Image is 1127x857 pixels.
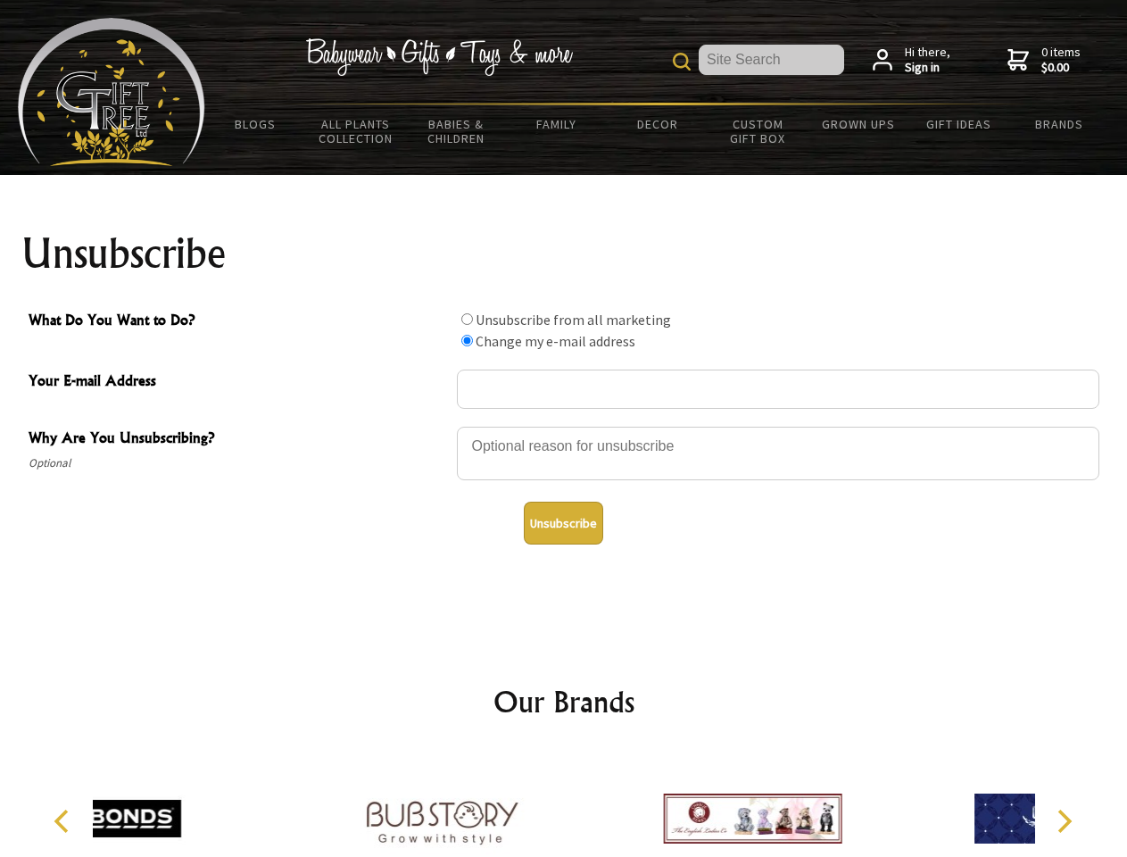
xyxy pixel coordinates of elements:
[45,802,84,841] button: Previous
[1009,105,1110,143] a: Brands
[905,45,950,76] span: Hi there,
[808,105,908,143] a: Grown Ups
[476,332,635,350] label: Change my e-mail address
[673,53,691,71] img: product search
[406,105,507,157] a: Babies & Children
[461,313,473,325] input: What Do You Want to Do?
[908,105,1009,143] a: Gift Ideas
[29,427,448,453] span: Why Are You Unsubscribing?
[29,453,448,474] span: Optional
[1041,44,1081,76] span: 0 items
[21,232,1106,275] h1: Unsubscribe
[18,18,205,166] img: Babyware - Gifts - Toys and more...
[1041,60,1081,76] strong: $0.00
[524,502,603,545] button: Unsubscribe
[306,105,407,157] a: All Plants Collection
[457,427,1099,480] textarea: Why Are You Unsubscribing?
[1044,802,1083,841] button: Next
[873,45,950,76] a: Hi there,Sign in
[457,370,1099,409] input: Your E-mail Address
[708,105,808,157] a: Custom Gift Box
[205,105,306,143] a: BLOGS
[507,105,608,143] a: Family
[1007,45,1081,76] a: 0 items$0.00
[305,38,573,76] img: Babywear - Gifts - Toys & more
[699,45,844,75] input: Site Search
[461,335,473,346] input: What Do You Want to Do?
[36,680,1092,723] h2: Our Brands
[29,309,448,335] span: What Do You Want to Do?
[607,105,708,143] a: Decor
[905,60,950,76] strong: Sign in
[29,370,448,395] span: Your E-mail Address
[476,311,671,329] label: Unsubscribe from all marketing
